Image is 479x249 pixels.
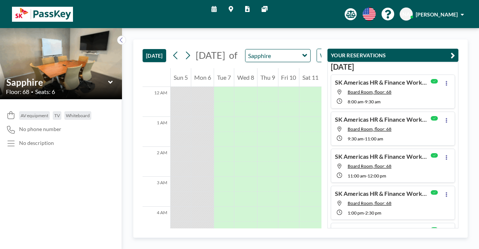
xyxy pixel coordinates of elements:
span: [DATE] [196,49,225,61]
div: Fri 10 [278,68,299,87]
button: [DATE] [143,49,166,62]
h4: SK Americas HR & Finance Workshop [335,116,428,123]
span: Board Room, floor: 68 [348,126,391,132]
span: No phone number [19,126,61,133]
span: - [364,210,365,216]
span: 9:30 AM [365,99,381,104]
h4: SK Americas HR & Finance Workshop [335,227,428,234]
span: 12:00 PM [367,173,386,179]
span: 8:00 AM [348,99,363,104]
div: Sun 5 [171,68,191,87]
span: of [229,49,237,61]
span: - [366,173,367,179]
span: 11:00 AM [348,173,366,179]
span: • [31,89,33,94]
span: Seats: 6 [35,88,55,95]
span: TV [54,113,60,118]
h4: SK Americas HR & Finance Workshop [335,79,428,86]
div: Thu 9 [257,68,278,87]
span: Board Room, floor: 68 [348,200,391,206]
input: Sapphire [6,77,108,88]
div: 2 AM [143,147,170,177]
span: NA [402,11,410,18]
div: No description [19,140,54,146]
span: 9:30 AM [348,136,363,142]
span: 11:00 AM [365,136,383,142]
div: Sat 11 [299,68,321,87]
span: AV equipment [21,113,48,118]
span: - [363,99,365,104]
div: 1 AM [143,117,170,147]
div: Tue 7 [214,68,234,87]
img: organization-logo [12,7,73,22]
div: 12 AM [143,87,170,117]
span: - [363,136,365,142]
span: Floor: 68 [6,88,29,95]
input: Sapphire [245,49,303,62]
h4: SK Americas HR & Finance Workshop [335,190,428,197]
h3: [DATE] [331,62,455,72]
div: Mon 6 [191,68,214,87]
h4: SK Americas HR & Finance Workshop [335,153,428,160]
span: Whiteboard [66,113,90,118]
div: 4 AM [143,207,170,237]
div: Wed 8 [234,68,257,87]
span: 2:30 PM [365,210,381,216]
button: YOUR RESERVATIONS [327,49,458,62]
span: 1:00 PM [348,210,364,216]
span: Board Room, floor: 68 [348,163,391,169]
span: Board Room, floor: 68 [348,89,391,95]
div: Search for option [317,49,382,62]
span: WEEKLY VIEW [318,51,361,60]
span: [PERSON_NAME] [416,11,458,18]
div: 3 AM [143,177,170,207]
